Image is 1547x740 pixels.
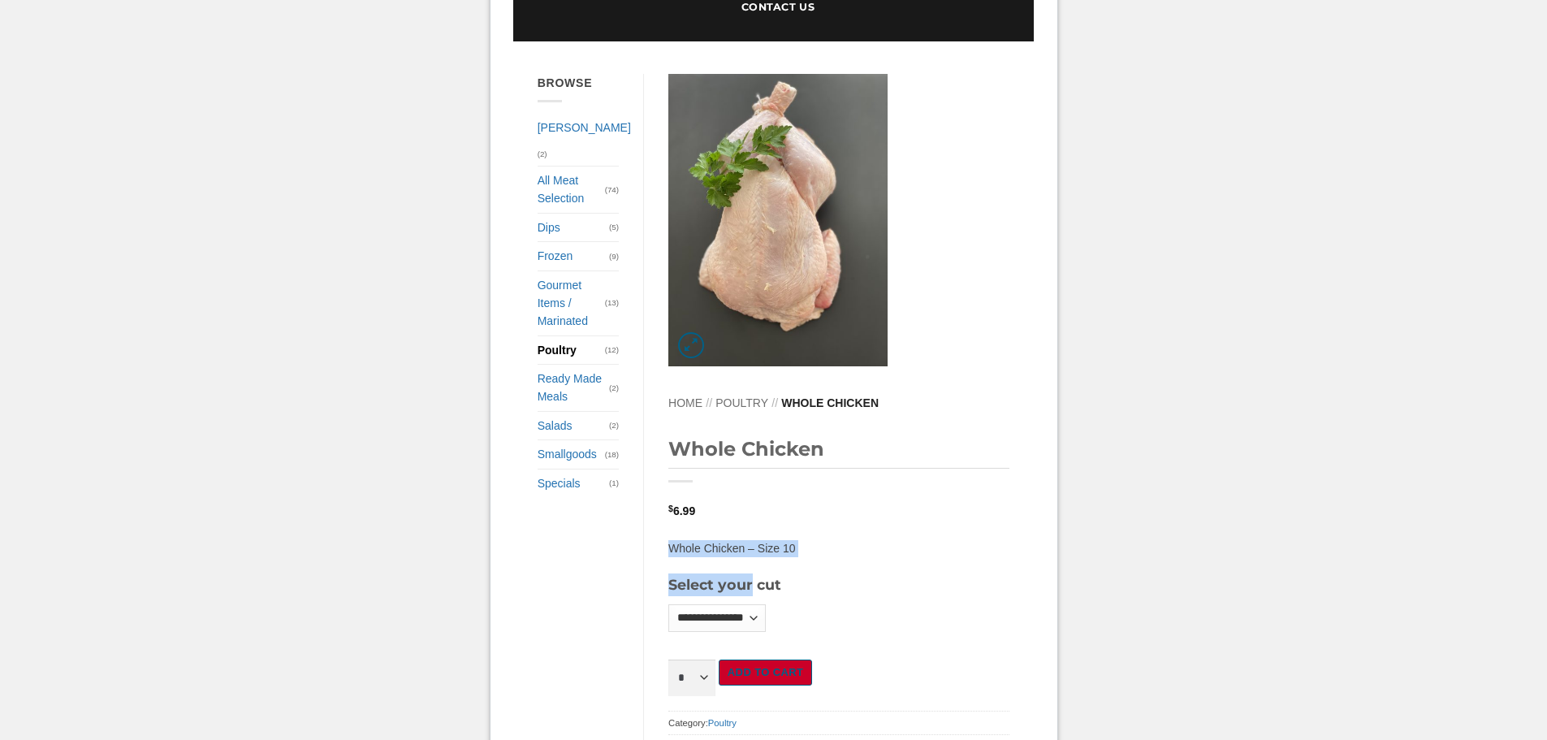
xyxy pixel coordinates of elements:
[781,396,879,409] span: Whole Chicken
[678,332,705,359] a: Zoom
[708,718,737,728] a: Poultry
[668,74,888,366] img: Whole Chicken
[605,443,619,466] span: (18)
[668,503,673,516] span: $
[605,291,619,314] span: (13)
[538,76,593,89] span: Browse
[771,396,778,409] span: //
[538,142,547,166] span: (2)
[668,396,702,409] a: Home
[668,504,695,517] bdi: 6.99
[668,573,1009,596] h3: Select your cut
[668,711,1009,734] span: Category:
[715,396,768,409] a: Poultry
[706,396,712,409] span: //
[538,167,605,213] a: All Meat Selection
[538,365,609,411] a: Ready Made Meals
[609,413,619,437] span: (2)
[538,336,605,364] a: Poultry
[538,114,631,141] a: [PERSON_NAME]
[538,214,609,241] a: Dips
[538,470,609,497] a: Specials
[609,376,619,400] span: (2)
[538,242,609,270] a: Frozen
[609,471,619,495] span: (1)
[538,412,609,439] a: Salads
[538,271,605,335] a: Gourmet Items / Marinated
[668,436,1009,468] h1: Whole Chicken
[609,215,619,239] span: (5)
[538,440,605,468] a: Smallgoods
[668,540,1009,557] p: Whole Chicken – Size 10
[719,660,813,686] button: Add to cart
[605,338,619,361] span: (12)
[605,178,619,201] span: (74)
[609,245,619,268] span: (9)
